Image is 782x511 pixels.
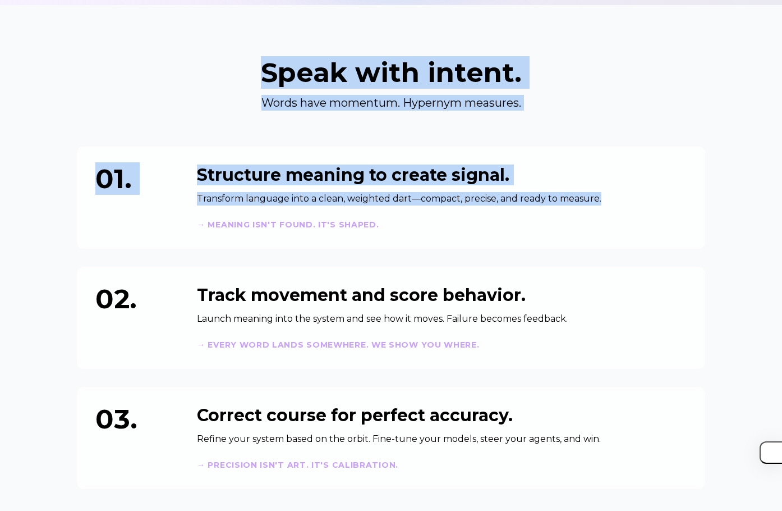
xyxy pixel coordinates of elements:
[197,285,687,305] h3: Track movement and score behavior.
[197,460,398,470] strong: → Precision isn't art. It's calibration.
[197,165,687,185] h3: Structure meaning to create signal.
[197,192,687,206] p: Transform language into a clean, weighted dart—compact, precise, and ready to measure.
[197,340,480,350] strong: → Every word lands somewhere. We show you where.
[197,312,687,326] p: Launch meaning into the system and see how it moves. Failure becomes feedback.
[197,405,687,426] h3: Correct course for perfect accuracy.
[197,220,379,230] strong: → Meaning isn't found. It's shaped.
[95,285,179,312] div: 02.
[77,59,705,86] h2: Speak with intent.
[197,432,687,446] p: Refine your system based on the orbit. Fine-tune your models, steer your agents, and win.
[95,165,179,192] div: 01.
[95,405,179,432] div: 03.
[176,95,606,111] p: Words have momentum. Hypernym measures.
